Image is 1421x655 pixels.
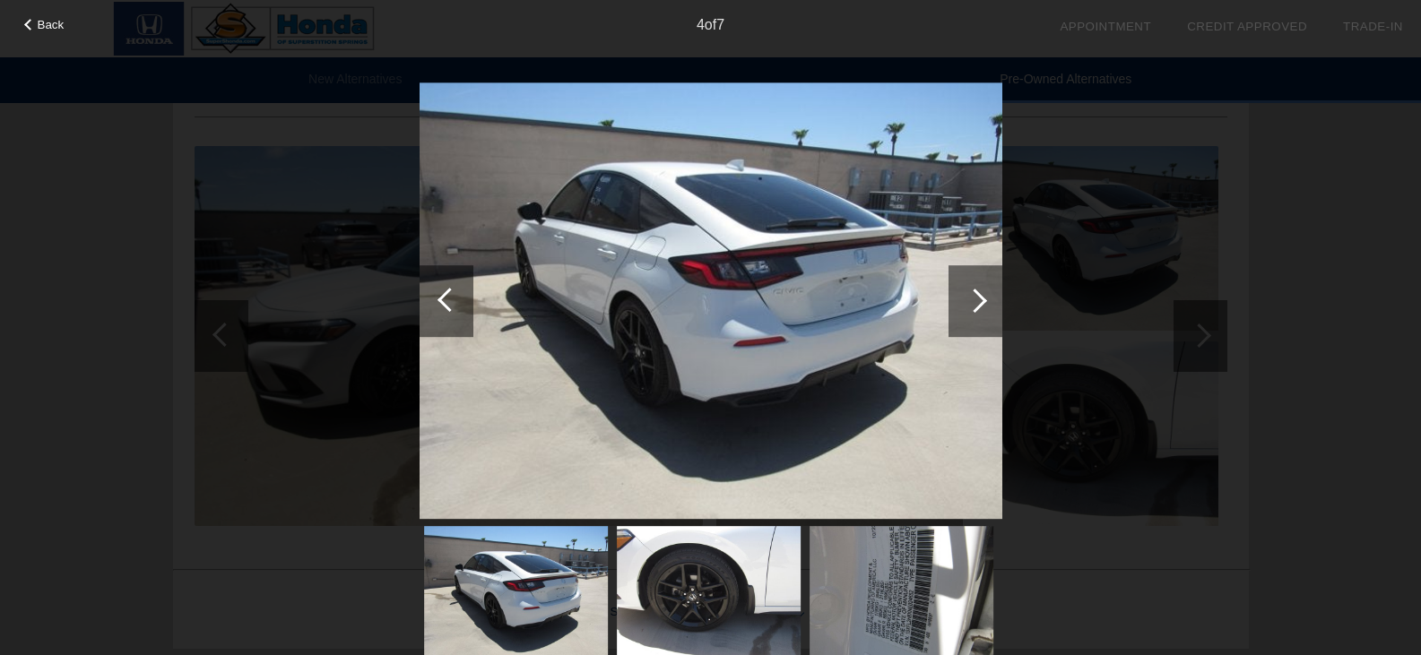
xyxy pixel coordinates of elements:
[1343,20,1403,33] a: Trade-In
[716,17,724,32] span: 7
[1060,20,1151,33] a: Appointment
[420,82,1002,520] img: 4.jpg
[697,17,705,32] span: 4
[1187,20,1307,33] a: Credit Approved
[38,18,65,31] span: Back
